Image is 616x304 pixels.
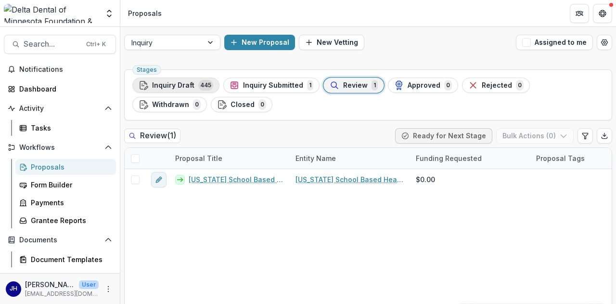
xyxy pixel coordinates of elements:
[4,140,116,155] button: Open Workflows
[169,153,228,163] div: Proposal Title
[323,78,384,93] button: Review1
[372,80,378,91] span: 1
[189,174,284,185] a: [US_STATE] School Based Health Alliance - 2025 - Inquiry Form
[31,123,108,133] div: Tasks
[496,128,574,144] button: Bulk Actions (0)
[4,62,116,77] button: Notifications
[15,177,116,193] a: Form Builder
[290,153,342,163] div: Entity Name
[410,148,530,169] div: Funding Requested
[15,159,116,175] a: Proposals
[395,128,492,144] button: Ready for Next Stage
[516,80,524,91] span: 0
[198,80,213,91] span: 445
[290,148,410,169] div: Entity Name
[19,84,108,94] div: Dashboard
[152,101,189,109] span: Withdrawn
[444,80,452,91] span: 0
[516,35,593,50] button: Assigned to me
[24,40,80,49] span: Search...
[258,99,266,110] span: 0
[343,81,368,90] span: Review
[151,172,167,187] button: edit
[79,280,99,289] p: User
[307,80,313,91] span: 1
[19,236,101,244] span: Documents
[597,128,612,144] button: Export table data
[15,251,116,267] a: Document Templates
[31,198,108,208] div: Payments
[31,215,108,225] div: Grantee Reports
[193,99,201,110] span: 0
[224,35,295,50] button: New Proposal
[231,101,255,109] span: Closed
[243,81,303,90] span: Inquiry Submitted
[15,120,116,136] a: Tasks
[132,97,207,112] button: Withdrawn0
[223,78,320,93] button: Inquiry Submitted1
[299,35,364,50] button: New Vetting
[152,81,194,90] span: Inquiry Draft
[25,279,75,290] p: [PERSON_NAME]
[169,148,290,169] div: Proposal Title
[530,153,590,163] div: Proposal Tags
[128,8,162,18] div: Proposals
[10,286,17,292] div: John Howe
[103,283,114,295] button: More
[124,129,180,143] h2: Review ( 1 )
[388,78,458,93] button: Approved0
[132,78,219,93] button: Inquiry Draft445
[19,66,112,74] span: Notifications
[4,81,116,97] a: Dashboard
[410,153,488,163] div: Funding Requested
[137,66,157,73] span: Stages
[295,174,404,185] a: [US_STATE] School Based Health Alliance
[482,81,512,90] span: Rejected
[19,105,101,113] span: Activity
[4,271,116,287] button: Open Contacts
[577,128,593,144] button: Edit table settings
[462,78,530,93] button: Rejected0
[4,4,99,23] img: Delta Dental of Minnesota Foundation & Community Giving logo
[31,180,108,190] div: Form Builder
[84,39,108,50] div: Ctrl + K
[570,4,589,23] button: Partners
[103,4,116,23] button: Open entity switcher
[593,4,612,23] button: Get Help
[15,212,116,228] a: Grantee Reports
[597,35,612,50] button: Open table manager
[4,35,116,54] button: Search...
[31,162,108,172] div: Proposals
[416,174,435,185] span: $0.00
[4,232,116,248] button: Open Documents
[4,101,116,116] button: Open Activity
[25,290,99,298] p: [EMAIL_ADDRESS][DOMAIN_NAME]
[408,81,440,90] span: Approved
[31,254,108,264] div: Document Templates
[211,97,272,112] button: Closed0
[15,195,116,211] a: Payments
[124,6,166,20] nav: breadcrumb
[19,144,101,152] span: Workflows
